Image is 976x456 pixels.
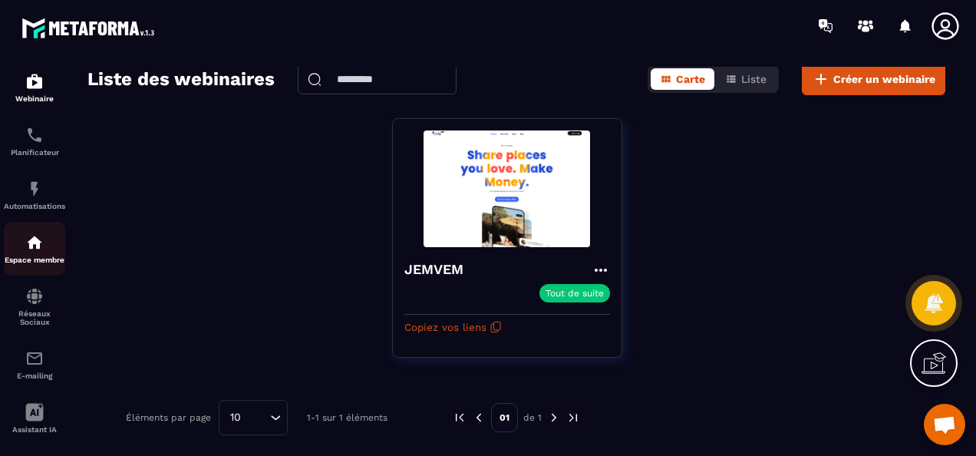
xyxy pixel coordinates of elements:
[225,409,246,426] span: 10
[307,412,387,423] p: 1-1 sur 1 éléments
[4,372,65,380] p: E-mailing
[4,168,65,222] a: automationsautomationsAutomatisations
[4,338,65,392] a: emailemailE-mailing
[4,276,65,338] a: social-networksocial-networkRéseaux Sociaux
[126,412,211,423] p: Éléments par page
[404,315,502,339] button: Copiez vos liens
[4,222,65,276] a: automationsautomationsEspace membre
[4,202,65,210] p: Automatisations
[676,73,705,85] span: Carte
[491,403,518,432] p: 01
[4,61,65,114] a: automationsautomationsWebinaire
[453,411,467,425] img: prev
[404,131,610,247] img: webinar-background
[4,309,65,326] p: Réseaux Sociaux
[4,94,65,103] p: Webinaire
[25,72,44,91] img: automations
[404,259,472,280] h4: JEMVEM
[924,404,965,445] div: Ouvrir le chat
[25,180,44,198] img: automations
[25,233,44,252] img: automations
[523,411,542,424] p: de 1
[21,14,160,42] img: logo
[87,64,275,94] h2: Liste des webinaires
[472,411,486,425] img: prev
[802,63,945,95] button: Créer un webinaire
[4,392,65,445] a: Assistant IA
[546,288,604,299] p: Tout de suite
[651,68,714,90] button: Carte
[4,114,65,168] a: schedulerschedulerPlanificateur
[4,148,65,157] p: Planificateur
[833,71,935,87] span: Créer un webinaire
[4,256,65,264] p: Espace membre
[4,425,65,434] p: Assistant IA
[219,400,288,435] div: Search for option
[741,73,767,85] span: Liste
[25,349,44,368] img: email
[547,411,561,425] img: next
[566,411,580,425] img: next
[246,409,266,426] input: Search for option
[716,68,776,90] button: Liste
[25,126,44,144] img: scheduler
[25,287,44,306] img: social-network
